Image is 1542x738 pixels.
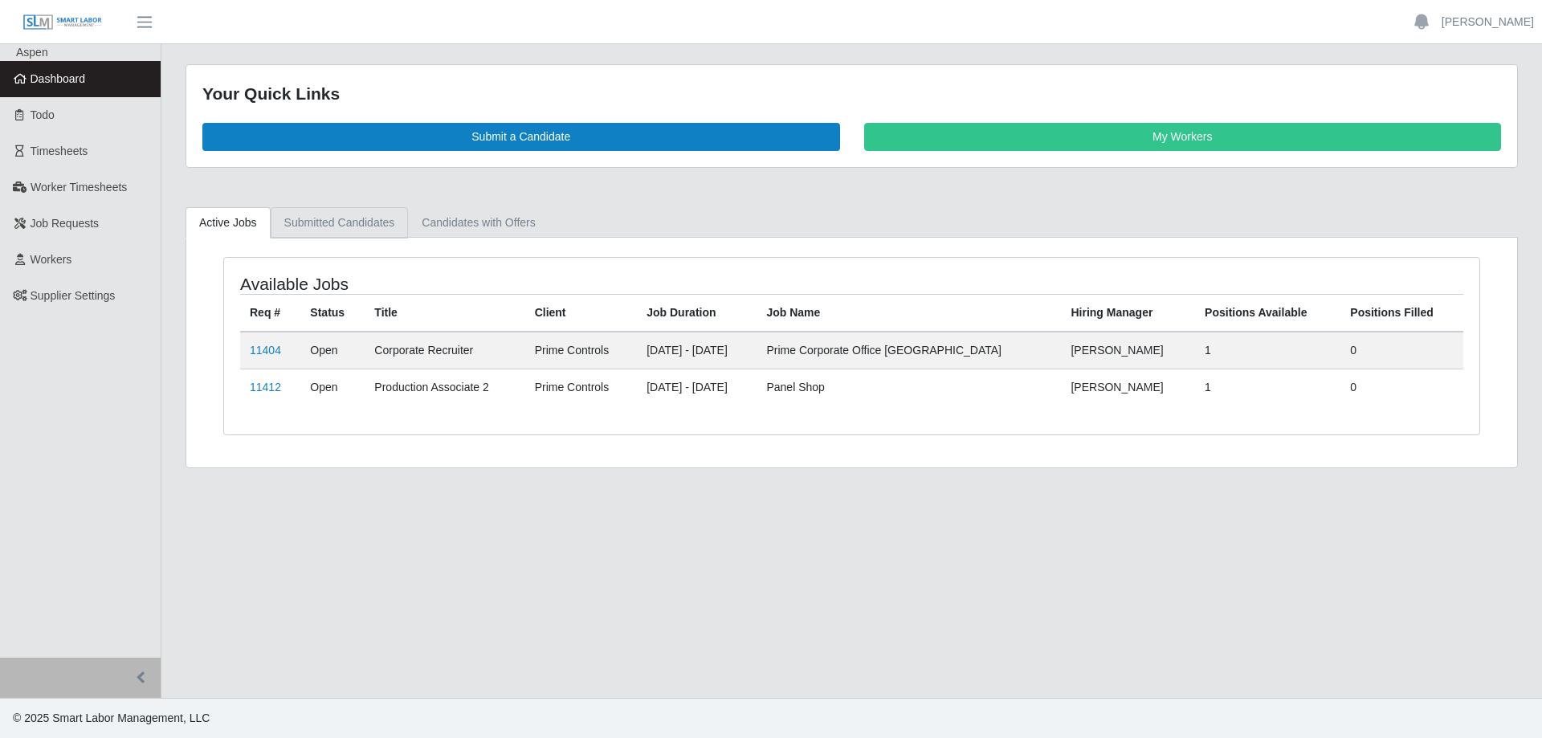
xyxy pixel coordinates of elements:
[1061,294,1195,332] th: Hiring Manager
[525,369,638,406] td: Prime Controls
[31,108,55,121] span: Todo
[1061,332,1195,369] td: [PERSON_NAME]
[637,332,757,369] td: [DATE] - [DATE]
[31,253,72,266] span: Workers
[1340,369,1463,406] td: 0
[300,369,365,406] td: Open
[300,294,365,332] th: Status
[637,369,757,406] td: [DATE] - [DATE]
[22,14,103,31] img: SLM Logo
[271,207,409,239] a: Submitted Candidates
[31,181,127,194] span: Worker Timesheets
[202,123,840,151] a: Submit a Candidate
[202,81,1501,107] div: Your Quick Links
[250,381,281,393] a: 11412
[16,46,48,59] span: Aspen
[1195,294,1340,332] th: Positions Available
[757,369,1061,406] td: Panel Shop
[13,711,210,724] span: © 2025 Smart Labor Management, LLC
[365,369,524,406] td: Production Associate 2
[240,294,300,332] th: Req #
[1195,369,1340,406] td: 1
[240,274,736,294] h4: Available Jobs
[757,294,1061,332] th: Job Name
[31,72,86,85] span: Dashboard
[637,294,757,332] th: Job Duration
[525,294,638,332] th: Client
[1340,332,1463,369] td: 0
[365,332,524,369] td: Corporate Recruiter
[365,294,524,332] th: Title
[1195,332,1340,369] td: 1
[525,332,638,369] td: Prime Controls
[1442,14,1534,31] a: [PERSON_NAME]
[186,207,271,239] a: Active Jobs
[31,217,100,230] span: Job Requests
[31,289,116,302] span: Supplier Settings
[408,207,549,239] a: Candidates with Offers
[250,344,281,357] a: 11404
[1061,369,1195,406] td: [PERSON_NAME]
[1340,294,1463,332] th: Positions Filled
[31,145,88,157] span: Timesheets
[864,123,1502,151] a: My Workers
[300,332,365,369] td: Open
[757,332,1061,369] td: Prime Corporate Office [GEOGRAPHIC_DATA]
